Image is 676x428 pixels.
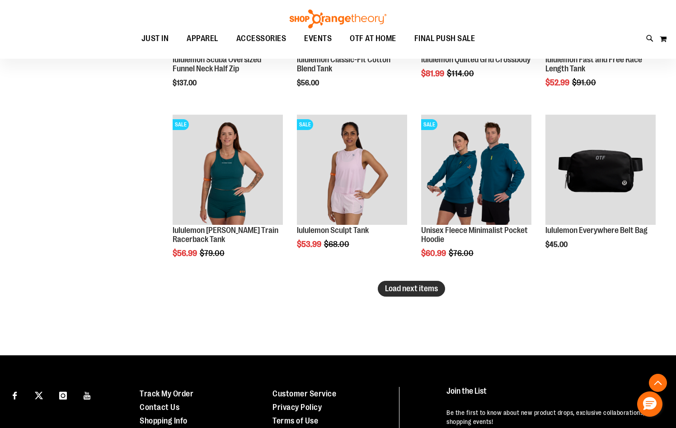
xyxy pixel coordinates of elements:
[141,28,169,49] span: JUST IN
[272,416,318,425] a: Terms of Use
[421,115,531,226] a: Unisex Fleece Minimalist Pocket HoodieSALE
[140,389,193,398] a: Track My Order
[227,28,296,49] a: ACCESSORIES
[173,249,198,258] span: $56.99
[417,110,536,281] div: product
[297,55,390,73] a: lululemon Classic-Fit Cotton Blend Tank
[288,9,388,28] img: Shop Orangetheory
[541,110,660,272] div: product
[200,249,226,258] span: $79.00
[350,28,396,49] span: OTF AT HOME
[295,28,341,49] a: EVENTS
[421,69,446,78] span: $81.99
[292,110,412,272] div: product
[187,28,218,49] span: APPAREL
[272,403,322,412] a: Privacy Policy
[545,78,571,87] span: $52.99
[140,416,188,425] a: Shopping Info
[378,281,445,297] button: Load next items
[297,119,313,130] span: SALE
[7,387,23,403] a: Visit our Facebook page
[421,226,528,244] a: Unisex Fleece Minimalist Pocket Hoodie
[405,28,484,49] a: FINAL PUSH SALE
[446,387,658,404] h4: Join the List
[572,78,597,87] span: $91.00
[421,115,531,225] img: Unisex Fleece Minimalist Pocket Hoodie
[80,387,95,403] a: Visit our Youtube page
[304,28,332,49] span: EVENTS
[173,119,189,130] span: SALE
[178,28,227,49] a: APPAREL
[637,391,662,417] button: Hello, have a question? Let’s chat.
[173,55,261,73] a: lululemon Scuba Oversized Funnel Neck Half Zip
[132,28,178,49] a: JUST IN
[414,28,475,49] span: FINAL PUSH SALE
[173,115,283,226] a: lululemon Wunder Train Racerback TankSALE
[421,55,530,64] a: lululemon Quilted Grid Crossbody
[421,249,447,258] span: $60.99
[55,387,71,403] a: Visit our Instagram page
[297,115,407,225] img: Main Image of 1538347
[421,119,437,130] span: SALE
[272,389,336,398] a: Customer Service
[35,391,43,400] img: Twitter
[545,241,569,249] span: $45.00
[324,240,351,249] span: $68.00
[385,284,438,293] span: Load next items
[446,408,658,426] p: Be the first to know about new product drops, exclusive collaborations, and shopping events!
[173,115,283,225] img: lululemon Wunder Train Racerback Tank
[449,249,475,258] span: $76.00
[545,115,656,225] img: lululemon Everywhere Belt Bag
[297,240,323,249] span: $53.99
[297,226,369,235] a: lululemon Sculpt Tank
[173,226,278,244] a: lululemon [PERSON_NAME] Train Racerback Tank
[341,28,405,49] a: OTF AT HOME
[297,115,407,226] a: Main Image of 1538347SALE
[31,387,47,403] a: Visit our X page
[168,110,287,281] div: product
[545,226,648,235] a: lululemon Everywhere Belt Bag
[297,79,320,87] span: $56.00
[140,403,179,412] a: Contact Us
[236,28,286,49] span: ACCESSORIES
[545,55,642,73] a: lululemon Fast and Free Race Length Tank
[649,374,667,392] button: Back To Top
[173,79,198,87] span: $137.00
[545,115,656,226] a: lululemon Everywhere Belt Bag
[447,69,475,78] span: $114.00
